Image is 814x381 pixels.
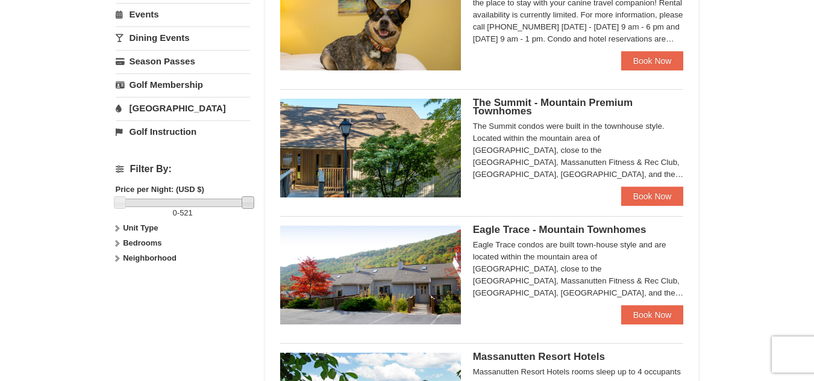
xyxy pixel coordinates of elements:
a: Book Now [621,51,684,70]
a: Season Passes [116,50,250,72]
strong: Bedrooms [123,238,161,247]
img: 19218983-1-9b289e55.jpg [280,226,461,324]
a: Golf Instruction [116,120,250,143]
img: 19219034-1-0eee7e00.jpg [280,99,461,197]
div: Eagle Trace condos are built town-house style and are located within the mountain area of [GEOGRA... [473,239,684,299]
span: Eagle Trace - Mountain Townhomes [473,224,647,235]
a: Dining Events [116,26,250,49]
a: Golf Membership [116,73,250,96]
label: - [116,207,250,219]
a: [GEOGRAPHIC_DATA] [116,97,250,119]
strong: Price per Night: (USD $) [116,185,204,194]
div: The Summit condos were built in the townhouse style. Located within the mountain area of [GEOGRAP... [473,120,684,181]
a: Book Now [621,305,684,324]
h4: Filter By: [116,164,250,175]
span: 521 [180,208,193,217]
span: Massanutten Resort Hotels [473,351,605,362]
a: Book Now [621,187,684,206]
a: Events [116,3,250,25]
span: The Summit - Mountain Premium Townhomes [473,97,633,117]
strong: Unit Type [123,223,158,232]
strong: Neighborhood [123,253,177,262]
span: 0 [173,208,177,217]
